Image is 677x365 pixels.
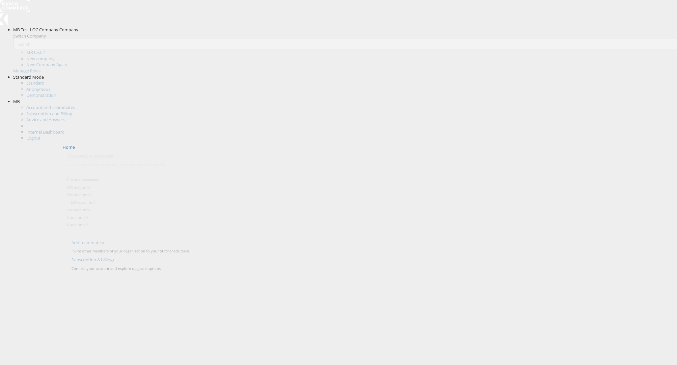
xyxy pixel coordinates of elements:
[26,135,41,141] a: Logout
[71,204,93,209] label: 500 accounts
[67,182,99,187] label: Channels available
[13,68,41,74] a: Manage Roles
[26,49,45,55] a: MB test 2
[67,266,672,271] p: Connect your account and explore upgrade options
[63,144,75,150] a: Home
[13,39,677,49] input: Search
[67,226,85,232] label: 0 accounts
[13,33,677,39] div: Switch Company
[13,74,44,80] span: Standard Mode
[26,80,44,86] a: Standard
[67,157,672,163] h6: Connect a channel
[67,212,89,217] label: 500 accounts
[13,27,78,33] span: MB Test LOC Company Company
[67,167,672,172] p: Give channel permissions and select accounts to connect
[26,92,56,98] a: Demonstration
[67,219,85,224] label: 0 accounts
[67,248,672,254] p: Invite other members of your organization to your StitcherAds team
[26,129,65,135] a: Internal Dashboard
[26,86,50,92] a: Anonymous
[26,117,65,122] a: Advice and Answers
[67,240,100,246] a: Add teammates
[67,189,89,194] label: 500 accounts
[26,104,75,110] a: Account and Teammates
[67,196,89,202] label: 500 accounts
[67,257,110,263] a: Subscription & billing
[26,62,67,67] a: New Company Again
[13,98,20,104] span: MB
[26,111,72,117] a: Subscription and Billing
[26,56,55,62] a: New company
